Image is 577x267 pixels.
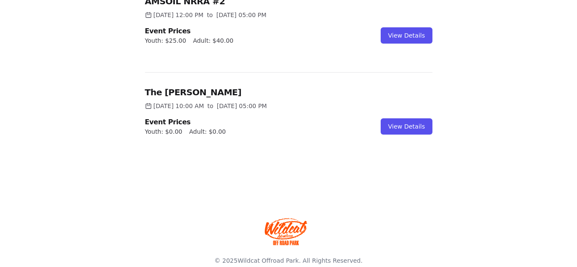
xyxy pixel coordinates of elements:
[154,11,204,19] time: [DATE] 12:00 PM
[214,257,362,264] span: © 2025 . All Rights Reserved.
[207,11,213,19] span: to
[265,218,308,245] img: Wildcat Offroad park
[145,117,226,127] h2: Event Prices
[216,11,266,19] time: [DATE] 05:00 PM
[145,36,186,45] span: Youth: $25.00
[207,102,213,110] span: to
[145,87,242,97] a: The [PERSON_NAME]
[381,118,432,135] a: View Details
[217,102,267,110] time: [DATE] 05:00 PM
[145,26,234,36] h2: Event Prices
[145,127,183,136] span: Youth: $0.00
[381,27,432,44] a: View Details
[193,36,234,45] span: Adult: $40.00
[189,127,226,136] span: Adult: $0.00
[154,102,204,110] time: [DATE] 10:00 AM
[237,257,299,264] a: Wildcat Offroad Park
